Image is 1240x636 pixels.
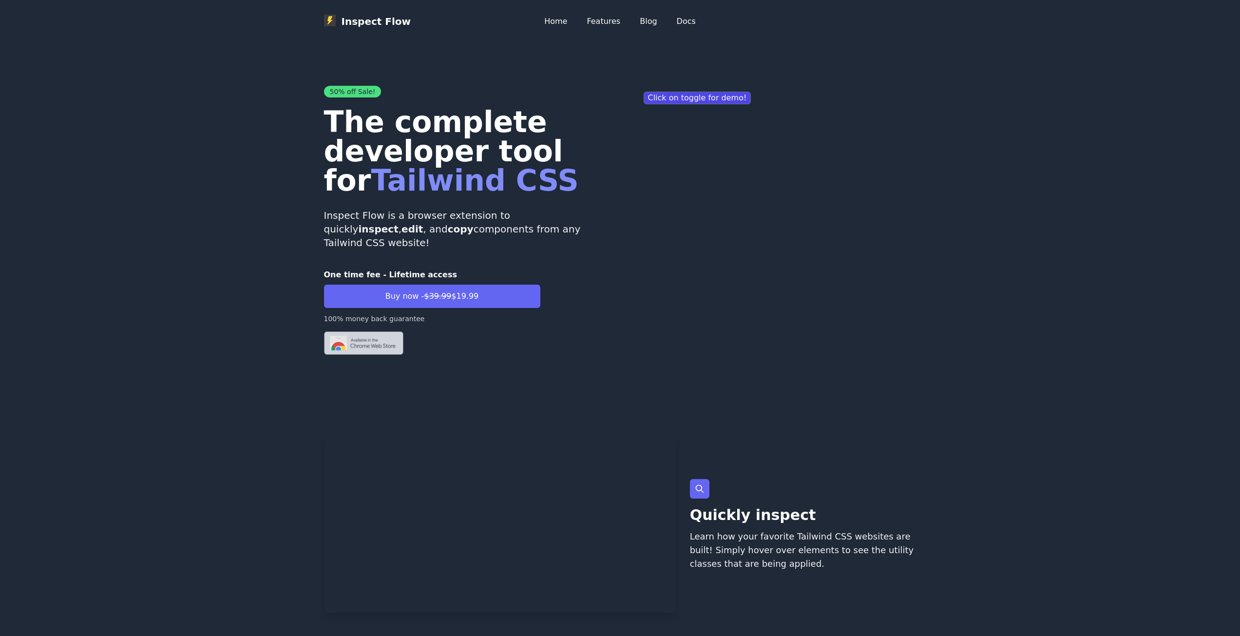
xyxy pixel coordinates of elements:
[640,16,657,27] a: Blog
[677,16,696,27] a: Docs
[358,223,398,235] strong: inspect
[324,86,382,97] span: 50% off Sale!
[448,223,474,235] strong: copy
[324,285,540,308] button: Buy now -$39.99$19.99
[324,331,403,355] img: Chrome logo
[324,269,540,281] p: One time fee - Lifetime access
[324,15,411,28] a: Inspect Flow logoInspect Flow
[644,92,751,104] p: Click on toggle for demo!
[690,506,916,524] p: Quickly inspect
[324,209,612,250] p: Inspect Flow is a browser extension to quickly , , and components from any Tailwind CSS website!
[324,314,540,324] p: 100% money back guarantee
[371,163,578,197] span: Tailwind CSS
[324,15,336,26] img: Inspect Flow logo
[385,290,479,302] span: Buy now - $19.99
[424,291,451,301] span: $39.99
[544,16,567,27] a: Home
[587,16,620,27] a: Features
[324,107,612,195] h1: The complete developer tool for
[324,12,916,31] nav: Global
[690,530,916,571] p: Learn how your favorite Tailwind CSS websites are built! Simply hover over elements to see the ut...
[324,15,411,28] p: Inspect Flow
[401,223,423,235] strong: edit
